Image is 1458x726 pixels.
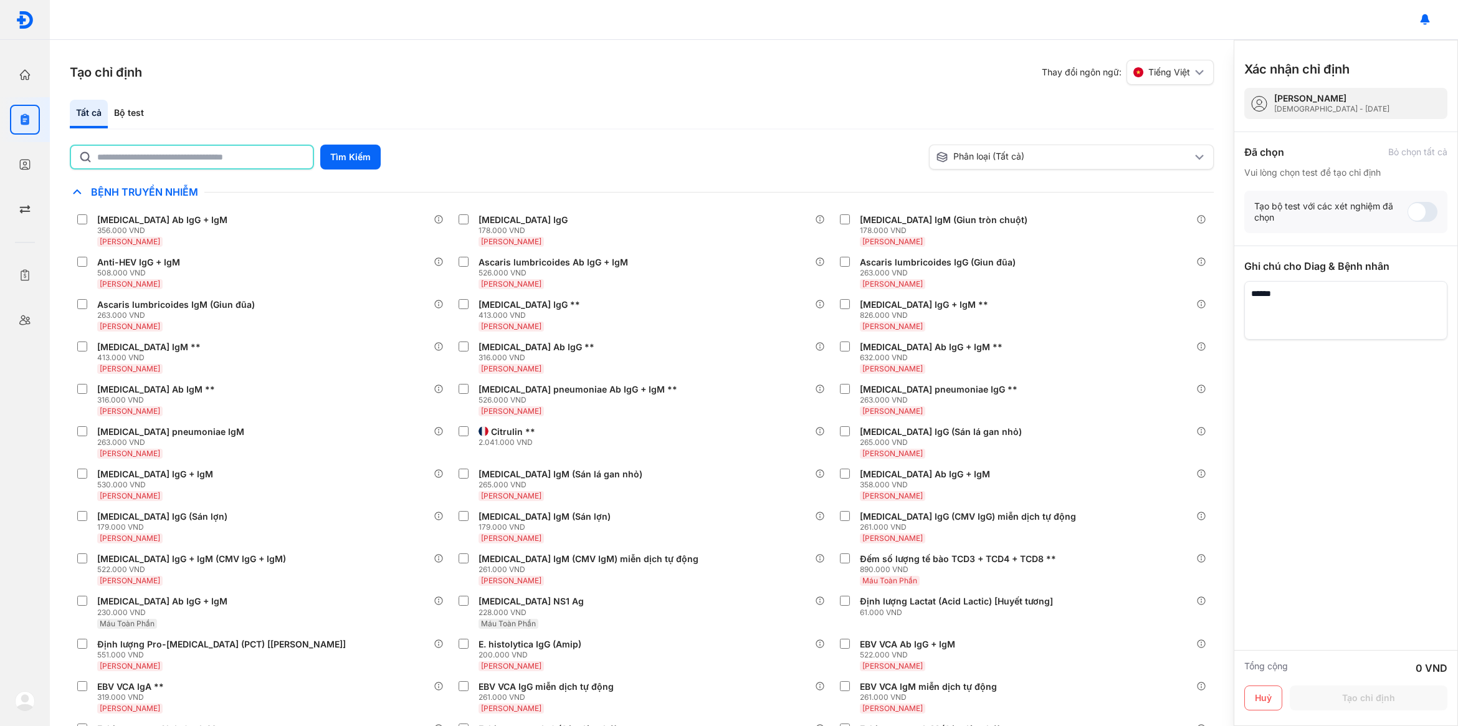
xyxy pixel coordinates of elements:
[481,237,541,246] span: [PERSON_NAME]
[860,299,988,310] div: [MEDICAL_DATA] IgG + IgM **
[481,619,536,628] span: Máu Toàn Phần
[1244,661,1288,676] div: Tổng cộng
[860,310,993,320] div: 826.000 VND
[860,608,1058,618] div: 61.000 VND
[860,553,1056,565] div: Đếm số lượng tế bào TCD3 + TCD4 + TCD8 **
[1416,661,1447,676] div: 0 VND
[100,491,160,500] span: [PERSON_NAME]
[479,469,642,480] div: [MEDICAL_DATA] IgM (Sán lá gan nhỏ)
[1244,145,1284,160] div: Đã chọn
[862,704,923,713] span: [PERSON_NAME]
[97,469,213,480] div: [MEDICAL_DATA] IgG + IgM
[860,384,1017,395] div: [MEDICAL_DATA] pneumoniae IgG **
[1254,201,1408,223] div: Tạo bộ test với các xét nghiệm đã chọn
[97,226,232,236] div: 356.000 VND
[97,681,164,692] div: EBV VCA IgA **
[100,533,160,543] span: [PERSON_NAME]
[479,511,611,522] div: [MEDICAL_DATA] IgM (Sán lợn)
[479,650,586,660] div: 200.000 VND
[97,426,244,437] div: [MEDICAL_DATA] pneumoniae IgM
[1274,104,1389,114] div: [DEMOGRAPHIC_DATA] - [DATE]
[936,151,1192,163] div: Phân loại (Tất cả)
[862,576,917,585] span: Máu Toàn Phần
[860,257,1016,268] div: Ascaris lumbricoides IgG (Giun đũa)
[479,437,540,447] div: 2.041.000 VND
[479,565,703,575] div: 261.000 VND
[479,608,589,618] div: 228.000 VND
[860,342,1003,353] div: [MEDICAL_DATA] Ab IgG + IgM **
[860,268,1021,278] div: 263.000 VND
[860,596,1053,607] div: Định lượng Lactat (Acid Lactic) [Huyết tương]
[862,322,923,331] span: [PERSON_NAME]
[860,226,1032,236] div: 178.000 VND
[97,395,220,405] div: 316.000 VND
[97,268,185,278] div: 508.000 VND
[479,257,628,268] div: Ascaris lumbricoides Ab IgG + IgM
[481,491,541,500] span: [PERSON_NAME]
[481,364,541,373] span: [PERSON_NAME]
[860,522,1081,532] div: 261.000 VND
[860,650,960,660] div: 522.000 VND
[862,449,923,458] span: [PERSON_NAME]
[97,565,291,575] div: 522.000 VND
[481,704,541,713] span: [PERSON_NAME]
[479,384,677,395] div: [MEDICAL_DATA] pneumoniae Ab IgG + IgM **
[97,511,227,522] div: [MEDICAL_DATA] IgG (Sán lợn)
[479,310,585,320] div: 413.000 VND
[100,661,160,671] span: [PERSON_NAME]
[70,100,108,128] div: Tất cả
[862,533,923,543] span: [PERSON_NAME]
[479,268,633,278] div: 526.000 VND
[97,522,232,532] div: 179.000 VND
[97,384,215,395] div: [MEDICAL_DATA] Ab IgM **
[860,395,1022,405] div: 263.000 VND
[479,553,698,565] div: [MEDICAL_DATA] IgM (CMV IgM) miễn dịch tự động
[479,226,573,236] div: 178.000 VND
[97,692,169,702] div: 319.000 VND
[97,596,227,607] div: [MEDICAL_DATA] Ab IgG + IgM
[481,322,541,331] span: [PERSON_NAME]
[1290,685,1447,710] button: Tạo chỉ định
[860,681,997,692] div: EBV VCA IgM miễn dịch tự động
[479,395,682,405] div: 526.000 VND
[862,237,923,246] span: [PERSON_NAME]
[860,426,1022,437] div: [MEDICAL_DATA] IgG (Sán lá gan nhỏ)
[860,353,1008,363] div: 632.000 VND
[100,364,160,373] span: [PERSON_NAME]
[860,565,1061,575] div: 890.000 VND
[100,406,160,416] span: [PERSON_NAME]
[860,692,1002,702] div: 261.000 VND
[100,237,160,246] span: [PERSON_NAME]
[479,522,616,532] div: 179.000 VND
[97,353,206,363] div: 413.000 VND
[481,279,541,289] span: [PERSON_NAME]
[320,145,381,170] button: Tìm Kiếm
[97,553,286,565] div: [MEDICAL_DATA] IgG + IgM (CMV IgG + IgM)
[15,691,35,711] img: logo
[97,214,227,226] div: [MEDICAL_DATA] Ab IgG + IgM
[481,406,541,416] span: [PERSON_NAME]
[491,426,535,437] div: Citrulin **
[1244,259,1447,274] div: Ghi chú cho Diag & Bệnh nhân
[97,650,351,660] div: 551.000 VND
[100,449,160,458] span: [PERSON_NAME]
[479,480,647,490] div: 265.000 VND
[481,576,541,585] span: [PERSON_NAME]
[108,100,150,128] div: Bộ test
[860,437,1027,447] div: 265.000 VND
[100,322,160,331] span: [PERSON_NAME]
[16,11,34,29] img: logo
[481,533,541,543] span: [PERSON_NAME]
[100,619,155,628] span: Máu Toàn Phần
[85,186,204,198] span: Bệnh Truyền Nhiễm
[862,406,923,416] span: [PERSON_NAME]
[97,257,180,268] div: Anti-HEV IgG + IgM
[479,681,614,692] div: EBV VCA IgG miễn dịch tự động
[97,310,260,320] div: 263.000 VND
[97,608,232,618] div: 230.000 VND
[479,214,568,226] div: [MEDICAL_DATA] IgG
[1244,685,1282,710] button: Huỷ
[97,342,201,353] div: [MEDICAL_DATA] IgM **
[1388,146,1447,158] div: Bỏ chọn tất cả
[100,279,160,289] span: [PERSON_NAME]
